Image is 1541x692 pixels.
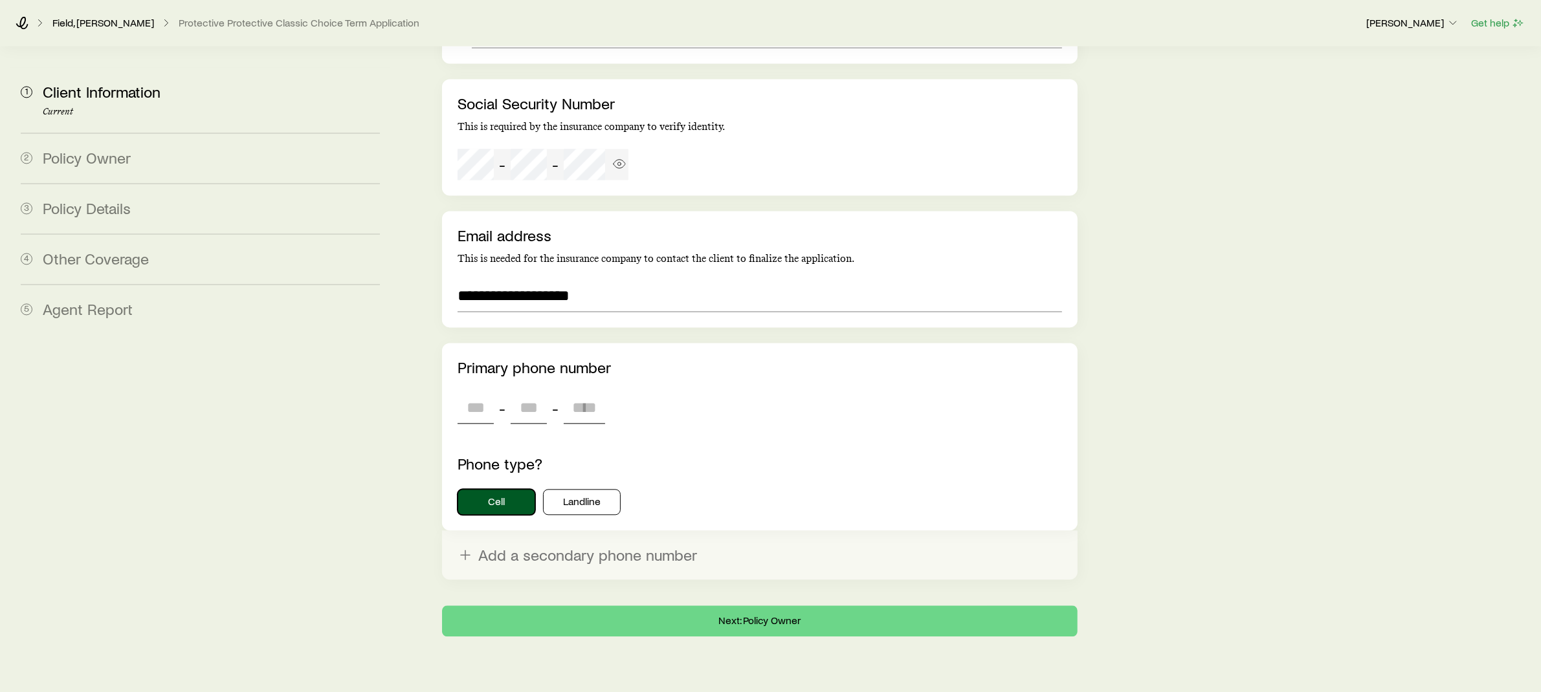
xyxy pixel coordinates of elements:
[458,252,1062,265] p: This is needed for the insurance company to contact the client to finalize the application.
[43,107,380,117] p: Current
[458,226,1062,244] p: Email address
[458,489,535,515] button: Cell
[1366,16,1460,31] button: [PERSON_NAME]
[458,120,1062,133] p: This is required by the insurance company to verify identity.
[1366,16,1459,29] p: [PERSON_NAME]
[43,148,131,167] span: Policy Owner
[543,489,621,515] button: Landline
[43,249,149,268] span: Other Coverage
[458,454,542,473] label: Phone type?
[178,17,420,29] button: Protective Protective Classic Choice Term Application
[43,82,161,101] span: Client Information
[442,605,1078,636] button: Next: Policy Owner
[21,152,32,164] span: 2
[552,399,559,417] span: -
[21,303,32,315] span: 5
[43,299,133,318] span: Agent Report
[21,86,32,98] span: 1
[1470,16,1525,30] button: Get help
[499,155,505,173] span: -
[21,202,32,214] span: 3
[21,253,32,265] span: 4
[442,530,1078,579] button: Add a secondary phone number
[52,17,155,29] a: Field, [PERSON_NAME]
[499,399,505,417] span: -
[552,155,559,173] span: -
[458,94,1062,113] p: Social Security Number
[458,358,611,376] label: Primary phone number
[43,199,131,217] span: Policy Details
